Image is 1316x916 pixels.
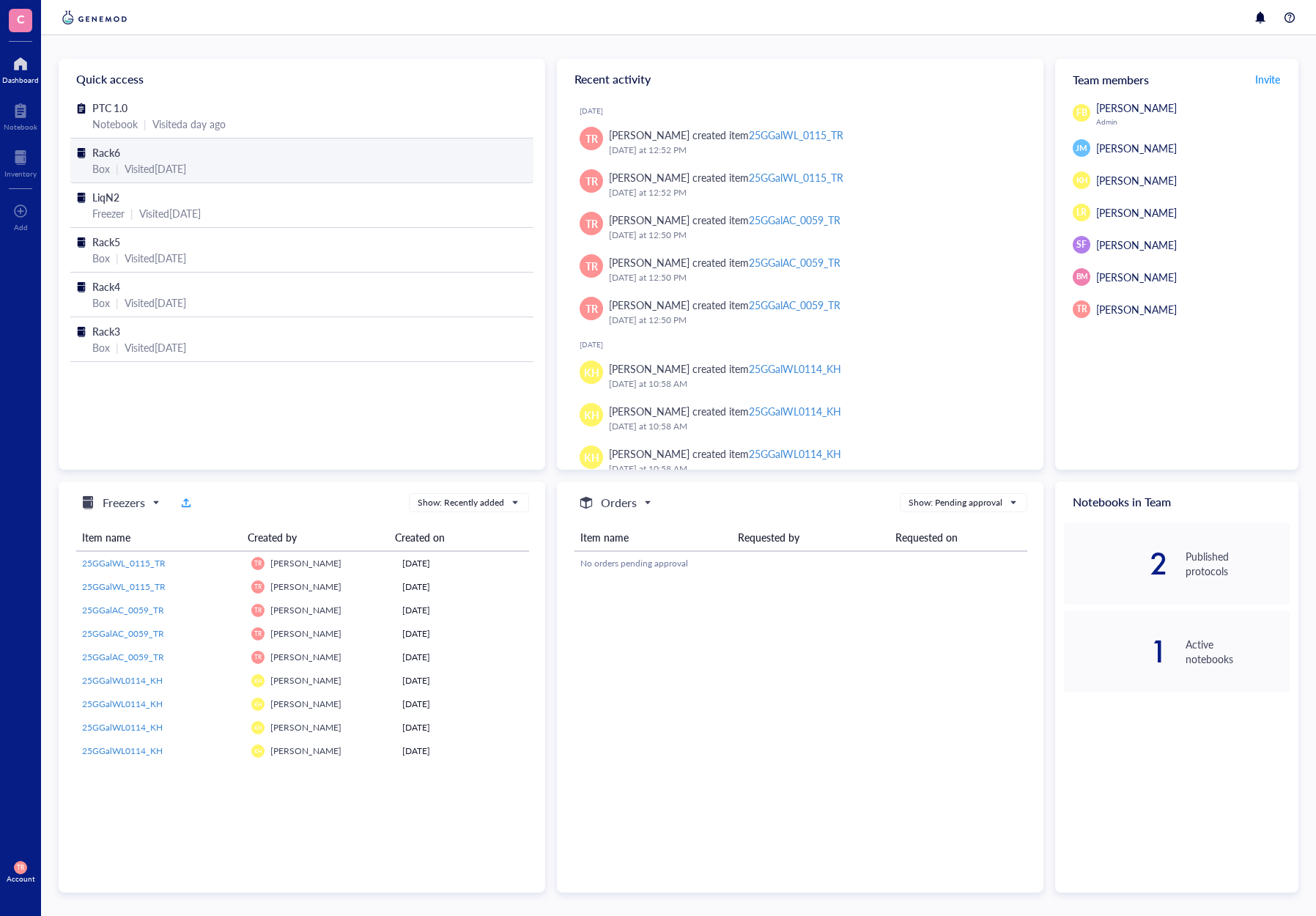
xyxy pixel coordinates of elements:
span: TR [585,300,598,317]
div: | [144,116,147,132]
span: [PERSON_NAME] [1096,141,1177,155]
span: TR [1076,303,1087,316]
div: Notebook [92,116,138,132]
th: Created on [389,524,519,551]
th: Item name [76,524,242,551]
div: Visited [DATE] [125,339,186,355]
span: Invite [1255,72,1280,86]
span: TR [254,607,262,614]
span: LR [1076,206,1087,219]
span: TR [254,560,262,567]
span: Rack3 [92,324,120,339]
span: 25GGalAC_0059_TR [82,604,164,616]
div: [DATE] [402,627,523,640]
div: [PERSON_NAME] created item [609,254,840,270]
div: 25GGalWL0114_KH [749,361,841,376]
span: 25GGalAC_0059_TR [82,627,164,640]
div: [PERSON_NAME] created item [609,403,841,419]
div: 2 [1064,552,1168,575]
th: Requested on [890,524,1028,551]
a: KH[PERSON_NAME] created item25GGalWL0114_KH[DATE] at 10:58 AM [569,440,1032,482]
div: Box [92,295,110,311]
span: TR [254,630,262,638]
span: 25GGalWL_0115_TR [82,580,166,593]
span: KH [254,725,262,731]
a: 25GGalWL_0115_TR [82,580,240,594]
a: KH[PERSON_NAME] created item25GGalWL0114_KH[DATE] at 10:58 AM [569,355,1032,397]
a: TR[PERSON_NAME] created item25GGalAC_0059_TR[DATE] at 12:50 PM [569,248,1032,291]
span: KH [1076,174,1087,187]
span: KH [254,748,262,755]
div: No orders pending approval [580,557,1021,570]
div: 25GGalWL_0115_TR [749,128,843,142]
div: 25GGalWL0114_KH [749,446,841,461]
div: [DATE] at 12:52 PM [609,185,1020,200]
div: [DATE] [402,674,523,687]
div: | [116,250,119,266]
div: Admin [1096,117,1290,126]
a: KH[PERSON_NAME] created item25GGalWL0114_KH[DATE] at 10:58 AM [569,397,1032,440]
div: | [116,339,119,355]
div: Active notebooks [1186,637,1290,666]
span: Rack4 [92,279,120,294]
div: 25GGalWL_0115_TR [749,170,843,185]
a: TR[PERSON_NAME] created item25GGalWL_0115_TR[DATE] at 12:52 PM [569,163,1032,206]
span: [PERSON_NAME] [1096,302,1177,317]
span: [PERSON_NAME] [270,604,341,616]
span: [PERSON_NAME] [1096,173,1177,188]
span: [PERSON_NAME] [1096,205,1177,220]
span: TR [585,258,598,274]
h5: Orders [601,494,637,511]
div: Show: Recently added [418,496,504,509]
div: 25GGalAC_0059_TR [749,255,840,270]
div: Box [92,339,110,355]
span: [PERSON_NAME] [270,580,341,593]
div: [DATE] [580,340,1032,349]
a: Dashboard [2,52,39,84]
div: [DATE] at 10:58 AM [609,377,1020,391]
span: FB [1076,106,1087,119]
div: [DATE] at 10:58 AM [609,419,1020,434]
th: Created by [242,524,389,551]
span: Rack5 [92,234,120,249]
span: KH [254,701,262,708]
div: Team members [1055,59,1298,100]
div: [PERSON_NAME] created item [609,297,840,313]
div: [DATE] [402,745,523,758]
span: [PERSON_NAME] [270,721,341,734]
a: 25GGalAC_0059_TR [82,604,240,617]
div: Inventory [4,169,37,178]
th: Requested by [732,524,890,551]
span: 25GGalWL_0115_TR [82,557,166,569]
span: [PERSON_NAME] [1096,100,1177,115]
div: | [116,160,119,177]
div: Box [92,250,110,266]
a: 25GGalWL0114_KH [82,745,240,758]
div: 25GGalAC_0059_TR [749,213,840,227]
div: [PERSON_NAME] created item [609,361,841,377]
span: TR [254,654,262,661]
div: Account [7,874,35,883]
span: Rack6 [92,145,120,160]
a: 25GGalAC_0059_TR [82,651,240,664]
div: [DATE] at 12:52 PM [609,143,1020,158]
span: C [17,10,25,28]
button: Invite [1254,67,1281,91]
span: BM [1076,271,1087,282]
span: 25GGalWL0114_KH [82,698,163,710]
span: 25GGalWL0114_KH [82,674,163,687]
div: Visited [DATE] [125,250,186,266]
span: [PERSON_NAME] [270,698,341,710]
span: 25GGalWL0114_KH [82,721,163,734]
a: Inventory [4,146,37,178]
span: 25GGalAC_0059_TR [82,651,164,663]
a: TR[PERSON_NAME] created item25GGalAC_0059_TR[DATE] at 12:50 PM [569,291,1032,333]
a: 25GGalAC_0059_TR [82,627,240,640]
span: 25GGalWL0114_KH [82,745,163,757]
img: genemod-logo [59,9,130,26]
a: 25GGalWL0114_KH [82,698,240,711]
div: Box [92,160,110,177]
span: TR [254,583,262,591]
div: [DATE] [402,604,523,617]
